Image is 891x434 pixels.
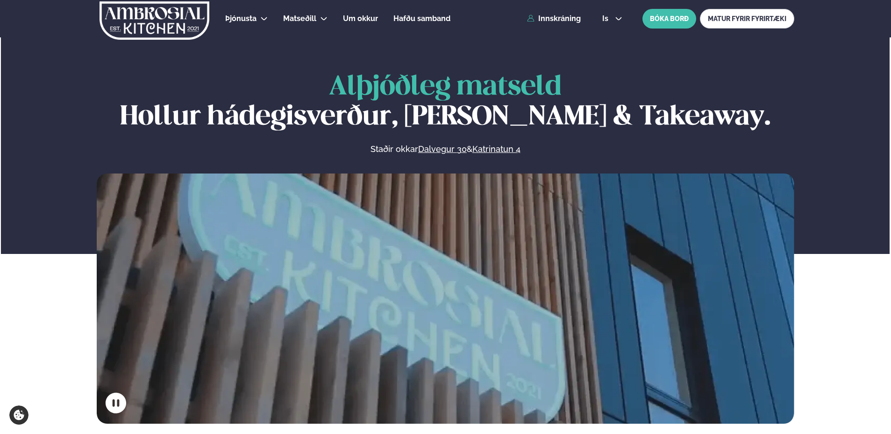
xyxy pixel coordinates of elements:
[595,15,630,22] button: is
[642,9,696,29] button: BÓKA BORÐ
[700,9,794,29] a: MATUR FYRIR FYRIRTÆKI
[283,13,316,24] a: Matseðill
[393,13,450,24] a: Hafðu samband
[283,14,316,23] span: Matseðill
[393,14,450,23] span: Hafðu samband
[329,74,562,100] span: Alþjóðleg matseld
[418,144,467,155] a: Dalvegur 30
[472,144,520,155] a: Katrinatun 4
[343,13,378,24] a: Um okkur
[97,72,794,132] h1: Hollur hádegisverður, [PERSON_NAME] & Takeaway.
[343,14,378,23] span: Um okkur
[527,14,581,23] a: Innskráning
[225,13,257,24] a: Þjónusta
[602,15,611,22] span: is
[9,405,29,425] a: Cookie settings
[269,144,622,155] p: Staðir okkar &
[225,14,257,23] span: Þjónusta
[99,1,210,40] img: logo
